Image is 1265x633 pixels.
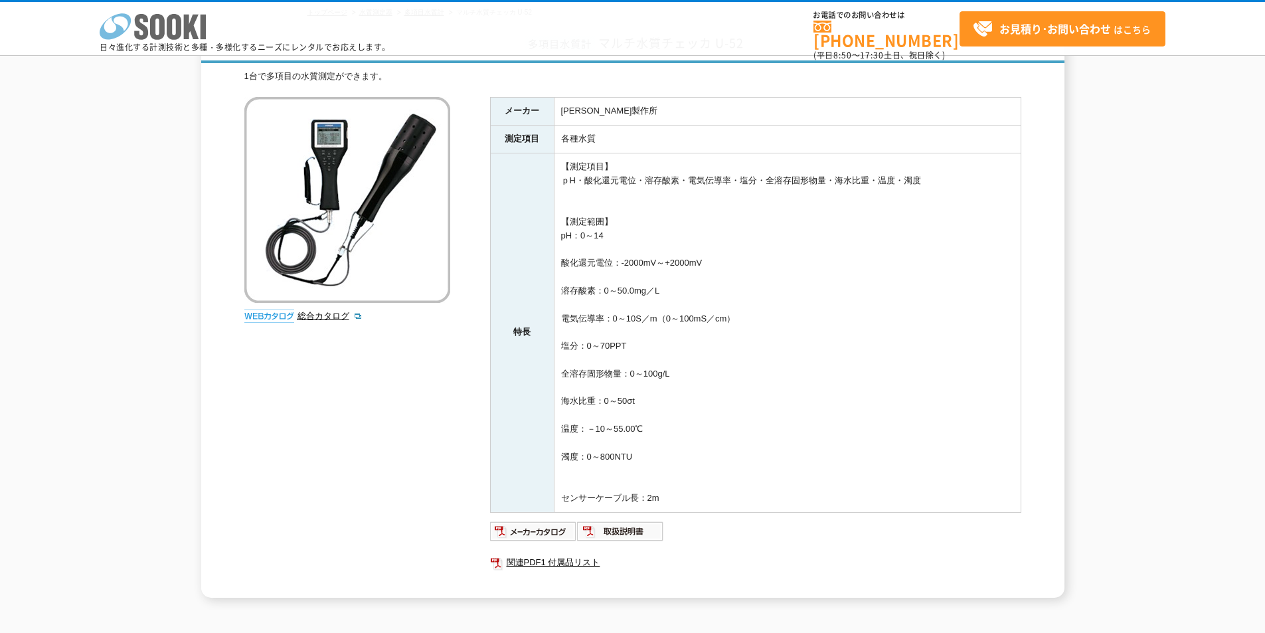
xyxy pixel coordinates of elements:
[813,21,960,48] a: [PHONE_NUMBER]
[577,521,664,542] img: 取扱説明書
[490,521,577,542] img: メーカーカタログ
[554,125,1021,153] td: 各種水質
[244,97,450,303] img: マルチ水質チェッカ U-52
[490,554,1021,571] a: 関連PDF1 付属品リスト
[813,49,945,61] span: (平日 ～ 土日、祝日除く)
[960,11,1165,46] a: お見積り･お問い合わせはこちら
[554,98,1021,126] td: [PERSON_NAME]製作所
[860,49,884,61] span: 17:30
[244,70,1021,84] div: 1台で多項目の水質測定ができます。
[244,310,294,323] img: webカタログ
[490,153,554,512] th: 特長
[490,125,554,153] th: 測定項目
[554,153,1021,512] td: 【測定項目】 ｐH・酸化還元電位・溶存酸素・電気伝導率・塩分・全溶存固形物量・海水比重・温度・濁度 【測定範囲】 pH：0～14 酸化還元電位：-2000mV～+2000mV 溶存酸素：0～50...
[297,311,363,321] a: 総合カタログ
[577,529,664,539] a: 取扱説明書
[973,19,1151,39] span: はこちら
[490,529,577,539] a: メーカーカタログ
[813,11,960,19] span: お電話でのお問い合わせは
[833,49,852,61] span: 8:50
[490,98,554,126] th: メーカー
[100,43,390,51] p: 日々進化する計測技術と多種・多様化するニーズにレンタルでお応えします。
[999,21,1111,37] strong: お見積り･お問い合わせ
